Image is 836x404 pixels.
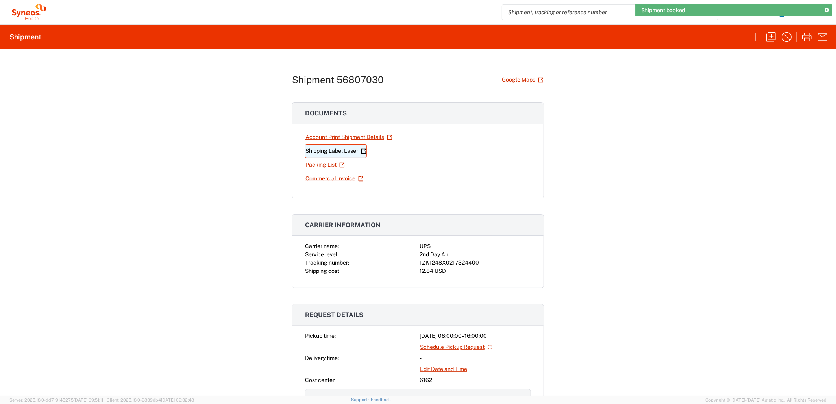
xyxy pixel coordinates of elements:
a: Edit Date and Time [420,362,468,376]
span: Shipment booked [641,7,685,14]
div: [DATE] 08:00:00 - 16:00:00 [420,332,531,340]
a: Support [351,397,371,402]
span: Cost center [305,377,335,383]
input: Shipment, tracking or reference number [502,5,706,20]
span: Tracking number: [305,259,349,266]
h1: Shipment 56807030 [292,74,384,85]
div: UPS [420,242,531,250]
div: 2nd Day Air [420,250,531,259]
span: Copyright © [DATE]-[DATE] Agistix Inc., All Rights Reserved [705,397,827,404]
span: [DATE] 09:32:48 [161,398,194,402]
a: Account Print Shipment Details [305,130,393,144]
span: Carrier name: [305,243,339,249]
a: Feedback [371,397,391,402]
span: Client: 2025.18.0-9839db4 [107,398,194,402]
h2: Shipment [9,32,41,42]
a: Shipping Label Laser [305,144,367,158]
span: References [312,395,341,401]
a: Schedule Pickup Request [420,340,493,354]
div: 12.84 USD [420,267,531,275]
span: Service level: [305,251,338,258]
div: - [420,354,531,362]
span: Carrier information [305,221,381,229]
span: Shipping cost [305,268,339,274]
span: Documents [305,109,347,117]
div: 1ZK1248X0217324400 [420,259,531,267]
div: 6162 [420,376,531,384]
span: [DATE] 09:51:11 [74,398,103,402]
span: Server: 2025.18.0-dd719145275 [9,398,103,402]
a: Packing List [305,158,345,172]
span: Pickup time: [305,333,336,339]
span: Request details [305,311,363,319]
a: Google Maps [501,73,544,87]
a: Commercial Invoice [305,172,364,185]
span: Delivery time: [305,355,339,361]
